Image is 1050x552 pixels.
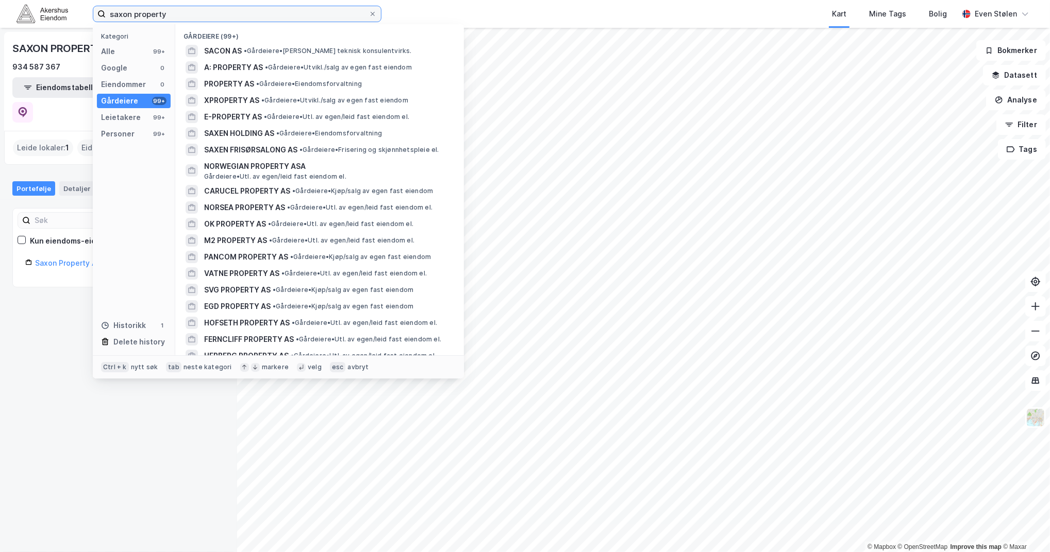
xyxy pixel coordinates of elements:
[998,503,1050,552] div: Kontrollprogram for chat
[292,187,295,195] span: •
[204,350,289,362] span: HERBERG PROPERTY AS
[276,129,382,137] span: Gårdeiere • Eiendomsforvaltning
[265,63,268,71] span: •
[998,503,1050,552] iframe: Chat Widget
[983,65,1046,85] button: Datasett
[204,300,271,313] span: EGD PROPERTY AS
[262,363,289,371] div: markere
[101,111,141,124] div: Leietakere
[204,111,262,123] span: E-PROPERTY AS
[264,113,409,121] span: Gårdeiere • Utl. av egen/leid fast eiendom el.
[204,45,242,57] span: SACON AS
[166,362,181,372] div: tab
[152,47,166,56] div: 99+
[292,319,295,326] span: •
[264,113,267,120] span: •
[204,333,294,346] span: FERNCLIFF PROPERTY AS
[13,140,73,156] div: Leide lokaler :
[244,47,247,55] span: •
[204,160,452,173] span: NORWEGIAN PROPERTY ASA
[287,203,432,212] span: Gårdeiere • Utl. av egen/leid fast eiendom el.
[265,63,412,72] span: Gårdeiere • Utvikl./salg av egen fast eiendom
[30,235,116,247] div: Kun eiendoms-eierskap
[30,213,143,228] input: Søk
[175,24,464,43] div: Gårdeiere (99+)
[996,114,1046,135] button: Filter
[131,363,158,371] div: nytt søk
[101,128,135,140] div: Personer
[12,77,104,98] button: Eiendomstabell
[101,78,146,91] div: Eiendommer
[256,80,259,88] span: •
[269,236,272,244] span: •
[59,181,95,196] div: Detaljer
[77,140,156,156] div: Eide eiendommer :
[204,267,279,280] span: VATNE PROPERTY AS
[929,8,947,20] div: Bolig
[869,8,906,20] div: Mine Tags
[101,95,138,107] div: Gårdeiere
[951,543,1002,550] a: Improve this map
[868,543,896,550] a: Mapbox
[287,203,290,211] span: •
[204,173,346,181] span: Gårdeiere • Utl. av egen/leid fast eiendom el.
[273,286,413,294] span: Gårdeiere • Kjøp/salg av egen fast eiendom
[1026,408,1045,427] img: Z
[204,201,285,214] span: NORSEA PROPERTY AS
[299,146,303,153] span: •
[158,80,166,89] div: 0
[261,96,408,105] span: Gårdeiere • Utvikl./salg av egen fast eiendom
[101,319,146,332] div: Historikk
[204,284,271,296] span: SVG PROPERTY AS
[281,269,427,278] span: Gårdeiere • Utl. av egen/leid fast eiendom el.
[268,220,413,228] span: Gårdeiere • Utl. av egen/leid fast eiendom el.
[204,78,254,90] span: PROPERTY AS
[204,185,290,197] span: CARUCEL PROPERTY AS
[101,362,129,372] div: Ctrl + k
[308,363,322,371] div: velg
[975,8,1017,20] div: Even Stølen
[204,234,267,247] span: M2 PROPERTY AS
[101,45,115,58] div: Alle
[204,144,297,156] span: SAXEN FRISØRSALONG AS
[292,319,437,327] span: Gårdeiere • Utl. av egen/leid fast eiendom el.
[347,363,369,371] div: avbryt
[291,352,436,360] span: Gårdeiere • Utl. av egen/leid fast eiendom el.
[296,335,441,343] span: Gårdeiere • Utl. av egen/leid fast eiendom el.
[65,142,69,154] span: 1
[152,113,166,122] div: 99+
[204,61,263,74] span: A: PROPERTY AS
[158,321,166,330] div: 1
[16,5,68,23] img: akershus-eiendom-logo.9091f326c980b4bce74ccdd9f866810c.svg
[292,187,433,195] span: Gårdeiere • Kjøp/salg av egen fast eiendom
[12,40,123,57] div: SAXON PROPERTY AS
[291,352,294,359] span: •
[35,258,102,267] a: Saxon Property AS
[204,94,259,107] span: XPROPERTY AS
[204,127,274,140] span: SAXEN HOLDING AS
[106,6,369,22] input: Søk på adresse, matrikkel, gårdeiere, leietakere eller personer
[898,543,948,550] a: OpenStreetMap
[268,220,271,228] span: •
[152,97,166,105] div: 99+
[299,146,439,154] span: Gårdeiere • Frisering og skjønnhetspleie el.
[12,61,60,73] div: 934 587 367
[204,317,290,329] span: HOFSETH PROPERTY AS
[832,8,846,20] div: Kart
[204,251,288,263] span: PANCOM PROPERTY AS
[204,218,266,230] span: OK PROPERTY AS
[261,96,264,104] span: •
[276,129,279,137] span: •
[986,90,1046,110] button: Analyse
[273,302,276,310] span: •
[976,40,1046,61] button: Bokmerker
[113,336,165,348] div: Delete history
[256,80,362,88] span: Gårdeiere • Eiendomsforvaltning
[273,286,276,294] span: •
[152,130,166,138] div: 99+
[101,62,127,74] div: Google
[330,362,346,372] div: esc
[290,253,293,261] span: •
[290,253,431,261] span: Gårdeiere • Kjøp/salg av egen fast eiendom
[12,181,55,196] div: Portefølje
